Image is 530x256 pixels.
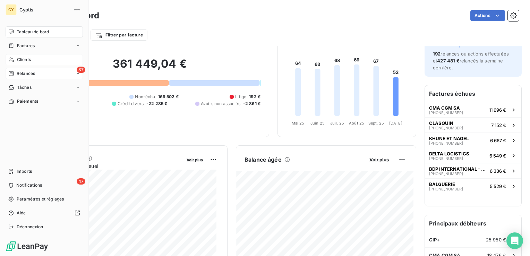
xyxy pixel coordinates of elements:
[349,121,364,126] tspan: Août 25
[146,101,167,107] span: -22 285 €
[245,155,282,164] h6: Balance âgée
[17,196,64,202] span: Paramètres et réglages
[135,94,155,100] span: Non-échu
[491,122,506,128] span: 7 152 €
[17,70,35,77] span: Relances
[17,168,32,174] span: Imports
[39,162,182,170] span: Chiffre d'affaires mensuel
[425,178,521,194] button: BALGUERIE[PHONE_NUMBER]5 529 €
[6,207,83,219] a: Aide
[17,98,38,104] span: Paiements
[489,107,506,113] span: 11 696 €
[17,224,43,230] span: Déconnexion
[187,157,203,162] span: Voir plus
[425,117,521,133] button: CLASQUIN[PHONE_NUMBER]7 152 €
[490,184,506,189] span: 5 529 €
[39,57,260,78] h2: 361 449,04 €
[437,58,459,63] span: 427 481 €
[235,94,246,100] span: Litige
[429,237,440,242] span: GIP+
[185,156,205,163] button: Voir plus
[433,51,509,70] span: relances ou actions effectuées et relancés la semaine dernière.
[425,133,521,148] button: KHUNE ET NAGEL[PHONE_NUMBER]6 667 €
[490,138,506,143] span: 6 667 €
[429,111,463,115] span: [PHONE_NUMBER]
[486,237,506,242] span: 25 950 €
[77,67,85,73] span: 37
[118,101,144,107] span: Crédit divers
[490,168,506,174] span: 6 336 €
[367,156,391,163] button: Voir plus
[389,121,402,126] tspan: [DATE]
[158,94,179,100] span: 169 502 €
[16,182,42,188] span: Notifications
[249,94,260,100] span: 192 €
[425,163,521,178] button: BDP INTERNATIONAL - AIR IMPORT[PHONE_NUMBER]6 336 €
[429,126,463,130] span: [PHONE_NUMBER]
[310,121,325,126] tspan: Juin 25
[91,29,147,41] button: Filtrer par facture
[17,57,31,63] span: Clients
[292,121,305,126] tspan: Mai 25
[425,148,521,163] button: DELTA LOGISTICS[PHONE_NUMBER]6 549 €
[369,157,389,162] span: Voir plus
[17,29,49,35] span: Tableau de bord
[201,101,240,107] span: Avoirs non associés
[243,101,260,107] span: -2 861 €
[429,166,487,172] span: BDP INTERNATIONAL - AIR IMPORT
[429,136,469,141] span: KHUNE ET NAGEL
[17,210,26,216] span: Aide
[433,51,441,57] span: 192
[506,232,523,249] div: Open Intercom Messenger
[429,156,463,161] span: [PHONE_NUMBER]
[368,121,384,126] tspan: Sept. 25
[425,85,521,102] h6: Factures échues
[6,4,17,15] div: GY
[429,151,469,156] span: DELTA LOGISTICS
[429,181,455,187] span: BALGUERIE
[17,84,32,91] span: Tâches
[77,178,85,185] span: 47
[429,187,463,191] span: [PHONE_NUMBER]
[19,7,69,12] span: Gyptis
[17,43,35,49] span: Factures
[429,172,463,176] span: [PHONE_NUMBER]
[429,105,460,111] span: CMA CGM SA
[425,215,521,232] h6: Principaux débiteurs
[470,10,505,21] button: Actions
[6,241,49,252] img: Logo LeanPay
[425,102,521,117] button: CMA CGM SA[PHONE_NUMBER]11 696 €
[429,141,463,145] span: [PHONE_NUMBER]
[489,153,506,159] span: 6 549 €
[429,120,453,126] span: CLASQUIN
[330,121,344,126] tspan: Juil. 25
